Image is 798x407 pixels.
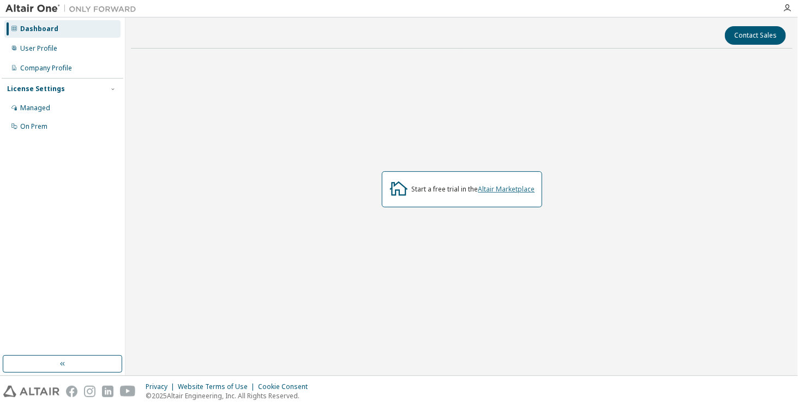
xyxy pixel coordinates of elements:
[178,382,258,391] div: Website Terms of Use
[20,104,50,112] div: Managed
[5,3,142,14] img: Altair One
[102,386,113,397] img: linkedin.svg
[3,386,59,397] img: altair_logo.svg
[7,85,65,93] div: License Settings
[20,25,58,33] div: Dashboard
[84,386,95,397] img: instagram.svg
[478,184,535,194] a: Altair Marketplace
[120,386,136,397] img: youtube.svg
[146,382,178,391] div: Privacy
[412,185,535,194] div: Start a free trial in the
[66,386,77,397] img: facebook.svg
[725,26,786,45] button: Contact Sales
[20,44,57,53] div: User Profile
[258,382,314,391] div: Cookie Consent
[146,391,314,400] p: © 2025 Altair Engineering, Inc. All Rights Reserved.
[20,64,72,73] div: Company Profile
[20,122,47,131] div: On Prem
